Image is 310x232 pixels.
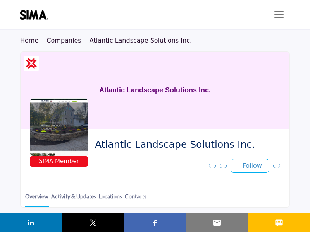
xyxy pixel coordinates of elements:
[26,58,37,69] img: CSP Certified
[268,7,290,22] button: Toggle navigation
[98,192,122,206] a: Locations
[51,192,96,206] a: Activity & Updates
[220,164,227,168] button: Like
[90,37,192,44] a: Atlantic Landscape Solutions Inc.
[46,37,89,44] a: Companies
[273,164,280,168] button: More details
[150,218,160,227] img: facebook sharing button
[99,52,211,129] h1: Atlantic Landscape Solutions Inc.
[124,192,147,206] a: Contacts
[31,157,86,166] span: SIMA Member
[20,10,52,20] img: site Logo
[25,192,49,207] a: Overview
[26,218,36,227] img: linkedin sharing button
[212,218,222,227] img: email sharing button
[231,159,269,173] button: Follow
[274,218,284,227] img: sms sharing button
[88,218,98,227] img: twitter sharing button
[20,37,46,44] a: Home
[95,138,274,151] span: Atlantic Landscape Solutions Inc.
